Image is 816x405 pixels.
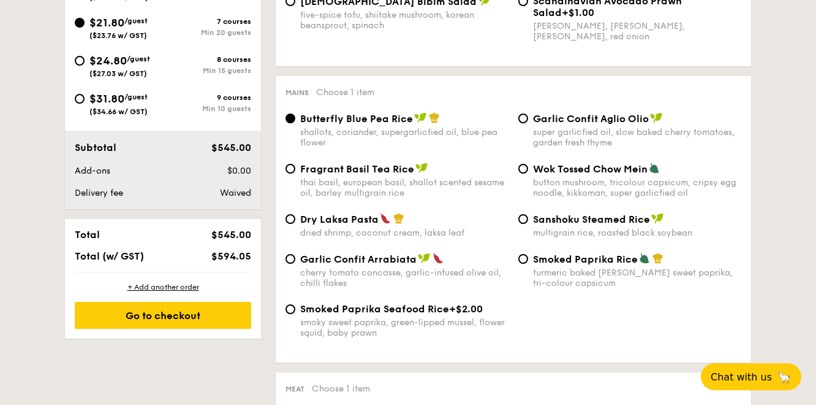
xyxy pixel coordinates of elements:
span: ($34.66 w/ GST) [89,107,148,116]
button: Chat with us🦙 [701,363,801,390]
input: Fragrant Basil Tea Ricethai basil, european basil, shallot scented sesame oil, barley multigrain ... [285,164,295,174]
input: $24.80/guest($27.03 w/ GST)8 coursesMin 15 guests [75,56,85,66]
span: $0.00 [227,166,251,176]
input: $31.80/guest($34.66 w/ GST)9 coursesMin 10 guests [75,94,85,104]
span: 🦙 [777,370,791,384]
span: Butterfly Blue Pea Rice [300,113,413,125]
span: Garlic Confit Arrabiata [300,253,417,265]
img: icon-vegetarian.fe4039eb.svg [639,253,650,264]
div: [PERSON_NAME], [PERSON_NAME], [PERSON_NAME], red onion [533,21,741,42]
div: Min 10 guests [163,104,251,113]
img: icon-vegan.f8ff3823.svg [650,112,662,123]
div: thai basil, european basil, shallot scented sesame oil, barley multigrain rice [300,177,508,198]
span: $24.80 [89,54,127,67]
span: Total [75,229,100,241]
span: ($27.03 w/ GST) [89,69,147,78]
span: Meat [285,385,304,393]
div: Min 15 guests [163,66,251,75]
span: $545.00 [211,229,251,241]
span: /guest [127,55,150,63]
span: Mains [285,88,309,97]
span: /guest [124,17,148,25]
div: turmeric baked [PERSON_NAME] sweet paprika, tri-colour capsicum [533,268,741,288]
input: Smoked Paprika Riceturmeric baked [PERSON_NAME] sweet paprika, tri-colour capsicum [518,254,528,264]
span: Delivery fee [75,188,123,198]
div: button mushroom, tricolour capsicum, cripsy egg noodle, kikkoman, super garlicfied oil [533,177,741,198]
input: Garlic Confit Aglio Oliosuper garlicfied oil, slow baked cherry tomatoes, garden fresh thyme [518,114,528,123]
span: $594.05 [211,250,251,262]
span: +$1.00 [562,7,594,18]
span: Sanshoku Steamed Rice [533,214,650,225]
div: multigrain rice, roasted black soybean [533,228,741,238]
img: icon-vegan.f8ff3823.svg [415,163,428,174]
span: Wok Tossed Chow Mein [533,163,648,175]
span: Total (w/ GST) [75,250,144,262]
span: Fragrant Basil Tea Rice [300,163,414,175]
span: Garlic Confit Aglio Olio [533,113,649,125]
img: icon-vegan.f8ff3823.svg [414,112,426,123]
div: Min 20 guests [163,28,251,37]
span: Choose 1 item [312,384,370,394]
img: icon-chef-hat.a58ddaea.svg [393,213,404,224]
span: $545.00 [211,142,251,153]
input: Sanshoku Steamed Ricemultigrain rice, roasted black soybean [518,214,528,224]
div: cherry tomato concasse, garlic-infused olive oil, chilli flakes [300,268,508,288]
img: icon-chef-hat.a58ddaea.svg [429,112,440,123]
span: /guest [124,93,148,101]
img: icon-spicy.37a8142b.svg [380,213,391,224]
span: Chat with us [711,371,772,383]
div: 8 courses [163,55,251,64]
input: Butterfly Blue Pea Riceshallots, coriander, supergarlicfied oil, blue pea flower [285,114,295,123]
img: icon-vegan.f8ff3823.svg [418,253,430,264]
span: ($23.76 w/ GST) [89,31,147,40]
span: $21.80 [89,16,124,29]
span: Add-ons [75,166,110,176]
input: Smoked Paprika Seafood Rice+$2.00smoky sweet paprika, green-lipped mussel, flower squid, baby prawn [285,304,295,314]
div: super garlicfied oil, slow baked cherry tomatoes, garden fresh thyme [533,127,741,148]
div: + Add another order [75,282,251,292]
div: dried shrimp, coconut cream, laksa leaf [300,228,508,238]
span: Choose 1 item [316,87,374,98]
div: 9 courses [163,93,251,102]
span: Dry Laksa Pasta [300,214,379,225]
input: $21.80/guest($23.76 w/ GST)7 coursesMin 20 guests [75,18,85,28]
input: Garlic Confit Arrabiatacherry tomato concasse, garlic-infused olive oil, chilli flakes [285,254,295,264]
input: Wok Tossed Chow Meinbutton mushroom, tricolour capsicum, cripsy egg noodle, kikkoman, super garli... [518,164,528,174]
img: icon-spicy.37a8142b.svg [433,253,444,264]
span: Smoked Paprika Rice [533,253,638,265]
input: Dry Laksa Pastadried shrimp, coconut cream, laksa leaf [285,214,295,224]
img: icon-chef-hat.a58ddaea.svg [652,253,663,264]
div: Go to checkout [75,302,251,329]
div: 7 courses [163,17,251,26]
img: icon-vegan.f8ff3823.svg [651,213,663,224]
img: icon-vegetarian.fe4039eb.svg [649,163,660,174]
span: Waived [220,188,251,198]
div: shallots, coriander, supergarlicfied oil, blue pea flower [300,127,508,148]
div: five-spice tofu, shiitake mushroom, korean beansprout, spinach [300,10,508,31]
span: Smoked Paprika Seafood Rice [300,303,449,315]
div: smoky sweet paprika, green-lipped mussel, flower squid, baby prawn [300,317,508,338]
span: +$2.00 [449,303,483,315]
span: $31.80 [89,92,124,106]
span: Subtotal [75,142,116,153]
